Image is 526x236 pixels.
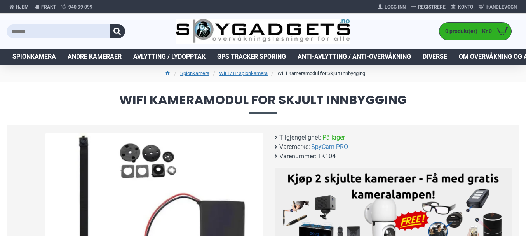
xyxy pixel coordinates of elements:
[68,3,92,10] span: 940 99 099
[68,52,122,61] span: Andre kameraer
[127,49,211,65] a: Avlytting / Lydopptak
[279,142,310,152] b: Varemerke:
[176,19,350,44] img: SpyGadgets.no
[317,152,336,161] span: TK104
[439,23,511,40] a: 0 produkt(er) - Kr 0
[211,49,292,65] a: GPS Tracker Sporing
[219,70,268,77] a: WiFi / IP spionkamera
[322,133,345,142] span: På lager
[62,49,127,65] a: Andre kameraer
[217,52,286,61] span: GPS Tracker Sporing
[486,3,517,10] span: Handlevogn
[279,133,321,142] b: Tilgjengelighet:
[418,3,446,10] span: Registrere
[12,52,56,61] span: Spionkamera
[375,1,408,13] a: Logg Inn
[417,49,453,65] a: Diverse
[476,1,519,13] a: Handlevogn
[180,70,209,77] a: Spionkamera
[298,52,411,61] span: Anti-avlytting / Anti-overvåkning
[133,52,206,61] span: Avlytting / Lydopptak
[279,152,316,161] b: Varenummer:
[41,3,56,10] span: Frakt
[439,27,494,35] span: 0 produkt(er) - Kr 0
[385,3,406,10] span: Logg Inn
[292,49,417,65] a: Anti-avlytting / Anti-overvåkning
[423,52,447,61] span: Diverse
[7,49,62,65] a: Spionkamera
[16,3,29,10] span: Hjem
[8,94,518,114] span: WiFi Kameramodul for Skjult Innbygging
[311,142,348,152] a: SpyCam PRO
[448,1,476,13] a: Konto
[458,3,473,10] span: Konto
[408,1,448,13] a: Registrere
